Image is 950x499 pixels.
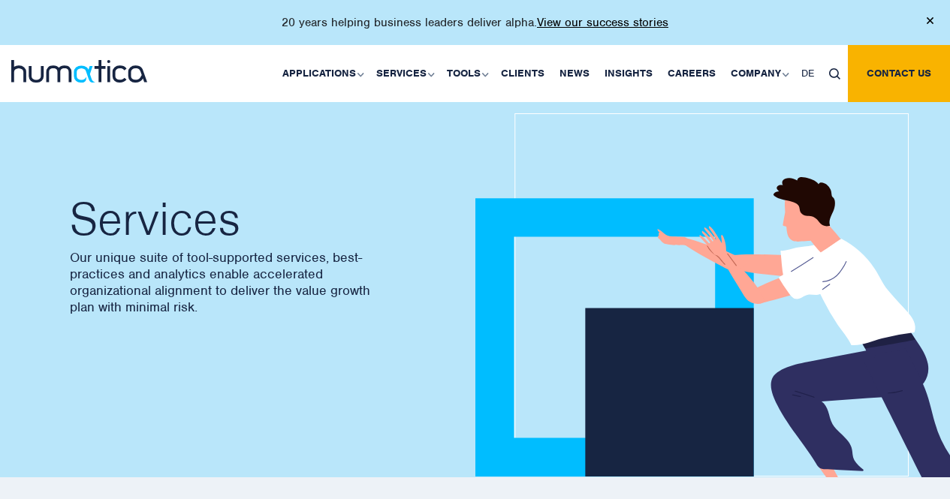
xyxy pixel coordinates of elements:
img: logo [11,60,147,83]
h2: Services [70,197,460,242]
a: Careers [660,45,723,102]
a: View our success stories [537,15,668,30]
a: Insights [597,45,660,102]
a: Contact us [848,45,950,102]
a: News [552,45,597,102]
a: Company [723,45,794,102]
a: Tools [439,45,493,102]
img: search_icon [829,68,840,80]
a: Applications [275,45,369,102]
a: DE [794,45,822,102]
p: Our unique suite of tool-supported services, best-practices and analytics enable accelerated orga... [70,249,460,315]
a: Services [369,45,439,102]
a: Clients [493,45,552,102]
p: 20 years helping business leaders deliver alpha. [282,15,668,30]
span: DE [801,67,814,80]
